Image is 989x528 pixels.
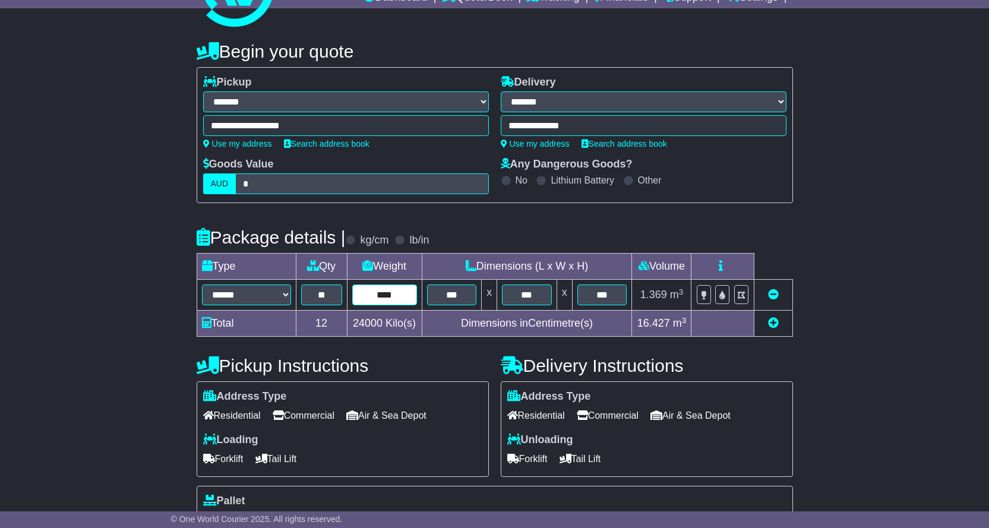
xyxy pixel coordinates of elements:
span: Forklift [203,450,244,468]
span: © One World Courier 2025. All rights reserved. [171,514,343,524]
a: Use my address [203,139,272,148]
h4: Package details | [197,227,346,247]
label: Delivery [501,76,556,89]
td: Qty [296,254,347,280]
span: Air & Sea Depot [650,406,731,425]
h4: Delivery Instructions [501,356,793,375]
td: 12 [296,311,347,337]
a: Use my address [501,139,570,148]
label: Unloading [507,434,573,447]
a: Search address book [582,139,667,148]
label: No [516,175,527,186]
span: Tail Lift [255,450,297,468]
span: 1.369 [640,289,667,301]
td: x [482,280,497,311]
span: Air & Sea Depot [346,406,426,425]
span: 16.427 [637,317,670,329]
span: Tail Lift [560,450,601,468]
td: Total [197,311,296,337]
span: Forklift [507,450,548,468]
a: Search address book [284,139,369,148]
label: Any Dangerous Goods? [501,158,633,171]
label: Lithium Battery [551,175,614,186]
label: kg/cm [360,234,388,247]
span: Residential [203,406,261,425]
sup: 3 [682,316,687,325]
td: Volume [632,254,691,280]
label: Address Type [203,390,287,403]
label: Address Type [507,390,591,403]
label: Goods Value [203,158,274,171]
label: Other [638,175,662,186]
td: Dimensions in Centimetre(s) [422,311,632,337]
td: Kilo(s) [347,311,422,337]
a: Add new item [768,317,779,329]
label: AUD [203,173,236,194]
label: lb/in [409,234,429,247]
td: Type [197,254,296,280]
span: m [670,289,684,301]
label: Loading [203,434,258,447]
label: Pallet [203,495,245,508]
td: Dimensions (L x W x H) [422,254,632,280]
span: m [673,317,687,329]
span: Commercial [577,406,639,425]
span: Commercial [273,406,334,425]
sup: 3 [679,287,684,296]
span: Residential [507,406,565,425]
label: Pickup [203,76,252,89]
span: 24000 [353,317,383,329]
td: x [557,280,572,311]
a: Remove this item [768,289,779,301]
td: Weight [347,254,422,280]
h4: Begin your quote [197,42,793,61]
h4: Pickup Instructions [197,356,489,375]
